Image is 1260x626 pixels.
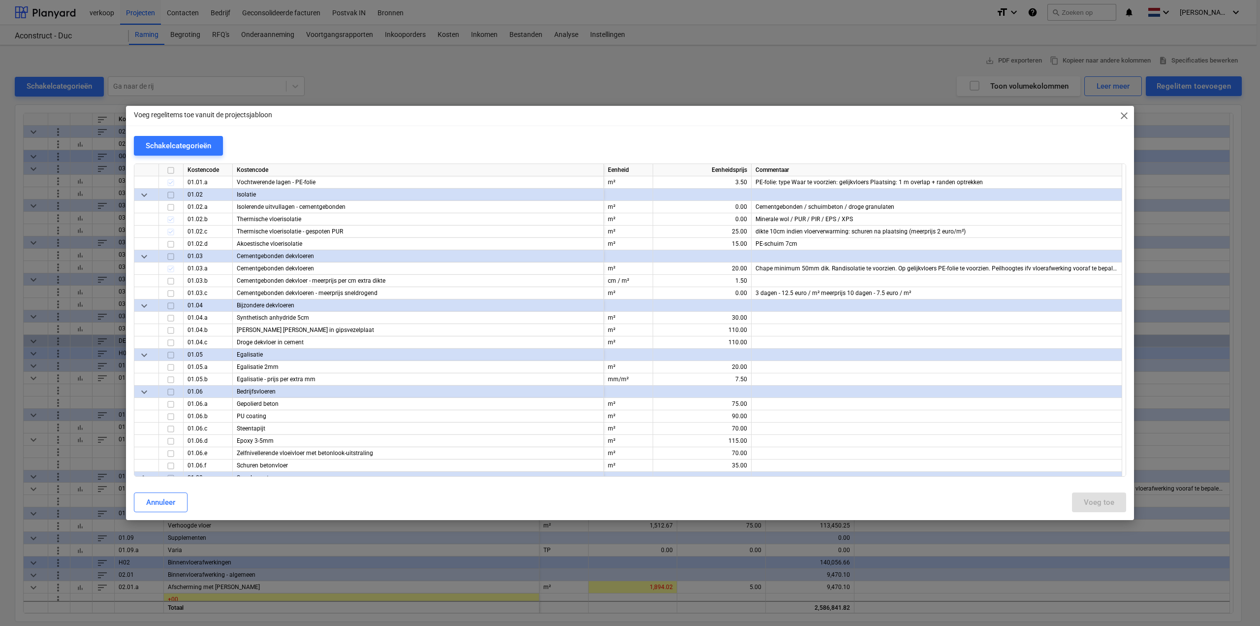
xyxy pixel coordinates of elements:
[184,263,233,275] div: 01.03.a
[233,189,604,201] div: Isolatie
[184,164,233,176] div: Kostencode
[233,423,604,435] div: Steentapijt
[657,213,747,226] div: 0.00
[233,176,604,189] div: Vochtwerende lagen - PE-folie
[604,410,653,423] div: m²
[138,472,150,484] span: keyboard_arrow_right
[752,287,1122,299] div: 3 dagen - 12.5 euro / m² meerprijs 10 dagen - 7.5 euro / m²
[233,373,604,386] div: Egalisatie - prijs per extra mm
[233,226,604,238] div: Thermische vloerisolatie - gespoten PUR
[233,435,604,447] div: Epoxy 3-5mm
[604,226,653,238] div: m²
[657,361,747,373] div: 20.00
[657,435,747,447] div: 115.00
[233,410,604,423] div: PU coating
[233,472,604,484] div: Supplementen
[233,263,604,275] div: Cementgebonden dekvloeren
[184,423,233,435] div: 01.06.c
[752,213,1122,226] div: Minerale wol / PUR / PIR / EPS / XPS
[138,386,150,398] span: keyboard_arrow_down
[657,312,747,324] div: 30.00
[184,386,233,398] div: 01.06
[138,349,150,361] span: keyboard_arrow_down
[134,110,272,120] p: Voeg regelitems toe vanuit de projectsjabloon
[657,336,747,349] div: 110.00
[184,201,233,213] div: 01.02.a
[233,275,604,287] div: Cementgebonden dekvloer - meerprijs per cm extra dikte
[657,373,747,386] div: 7.50
[184,299,233,312] div: 01.04
[604,312,653,324] div: m²
[184,312,233,324] div: 01.04.a
[184,472,233,484] div: 01.09
[752,164,1122,176] div: Commentaar
[604,373,653,386] div: mm/m²
[184,349,233,361] div: 01.05
[657,460,747,472] div: 35.00
[184,410,233,423] div: 01.06.b
[604,275,653,287] div: cm / m²
[184,238,233,250] div: 01.02.d
[184,324,233,336] div: 01.04.b
[657,324,747,336] div: 110.00
[657,287,747,299] div: 0.00
[1118,110,1130,122] span: close
[604,361,653,373] div: m²
[233,164,604,176] div: Kostencode
[604,213,653,226] div: m²
[184,336,233,349] div: 01.04.c
[184,435,233,447] div: 01.06.d
[604,201,653,213] div: m²
[752,226,1122,238] div: dikte 10cm indien vloerverwarming: schuren na plaatsing (meerprijs 2 euro/m²)
[134,136,223,156] button: Schakelcategorieën
[604,287,653,299] div: m²
[184,226,233,238] div: 01.02.c
[138,251,150,263] span: keyboard_arrow_down
[657,201,747,213] div: 0.00
[146,496,175,509] div: Annuleer
[233,299,604,312] div: Bijzondere dekvloeren
[233,386,604,398] div: Bedrijfsvloeren
[657,263,747,275] div: 20.00
[604,423,653,435] div: m²
[752,176,1122,189] div: PE-folie: type Waar te voorzien: gelijkvloers Plaatsing: 1 m overlap + randen optrekken
[657,176,747,189] div: 3.50
[604,336,653,349] div: m²
[184,361,233,373] div: 01.05.a
[604,176,653,189] div: m²
[233,460,604,472] div: Schuren betonvloer
[233,287,604,299] div: Cementgebonden dekvloeren - meerprijs sneldrogend
[752,238,1122,250] div: PE-schuim 7cm
[233,312,604,324] div: Synthetisch anhydride 5cm
[657,423,747,435] div: 70.00
[184,189,233,201] div: 01.02
[233,201,604,213] div: Isolerende uitvullagen - cementgebonden
[233,324,604,336] div: [PERSON_NAME] [PERSON_NAME] in gipsvezelplaat
[604,447,653,460] div: m²
[604,460,653,472] div: m²
[657,238,747,250] div: 15.00
[184,373,233,386] div: 01.05.b
[233,349,604,361] div: Egalisatie
[657,226,747,238] div: 25.00
[604,398,653,410] div: m²
[233,250,604,263] div: Cementgebonden dekvloeren
[233,398,604,410] div: Gepolierd beton
[752,201,1122,213] div: Cementgebonden / schuimbeton / droge granulaten
[184,287,233,299] div: 01.03.c
[752,263,1122,275] div: Chape minimum 50mm dik. Randisolatie te voorzien. Op gelijkvloers PE-folie te voorzien. Peilhoogt...
[184,275,233,287] div: 01.03.b
[184,398,233,410] div: 01.06.a
[184,213,233,226] div: 01.02.b
[184,447,233,460] div: 01.06.e
[184,250,233,263] div: 01.03
[134,493,188,512] button: Annuleer
[184,460,233,472] div: 01.06.f
[146,139,211,152] div: Schakelcategorieën
[233,336,604,349] div: Droge dekvloer in cement
[233,447,604,460] div: Zelfnivellerende vloeivloer met betonlook-uitstraling
[604,435,653,447] div: m²
[138,300,150,312] span: keyboard_arrow_down
[604,164,653,176] div: Eenheid
[138,189,150,201] span: keyboard_arrow_down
